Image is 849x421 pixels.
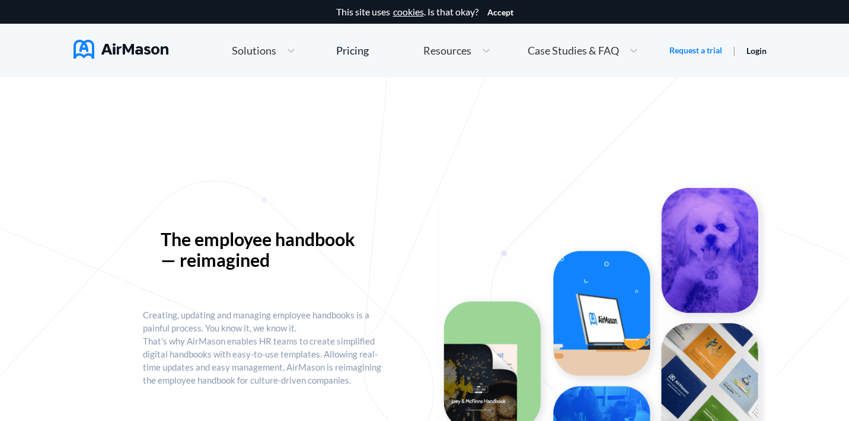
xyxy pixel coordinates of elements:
p: The employee handbook — reimagined [161,229,368,270]
img: AirMason Logo [74,40,168,59]
span: Resources [423,45,471,56]
span: | [733,44,736,56]
a: Pricing [336,40,369,61]
p: Creating, updating and managing employee handbooks is a painful process. You know it, we know it.... [143,308,387,387]
a: Login [746,46,767,56]
span: Case Studies & FAQ [528,45,619,56]
a: cookies [393,7,424,17]
div: Pricing [336,45,369,56]
a: Request a trial [669,44,722,56]
span: Solutions [232,45,276,56]
button: Accept cookies [487,8,513,17]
